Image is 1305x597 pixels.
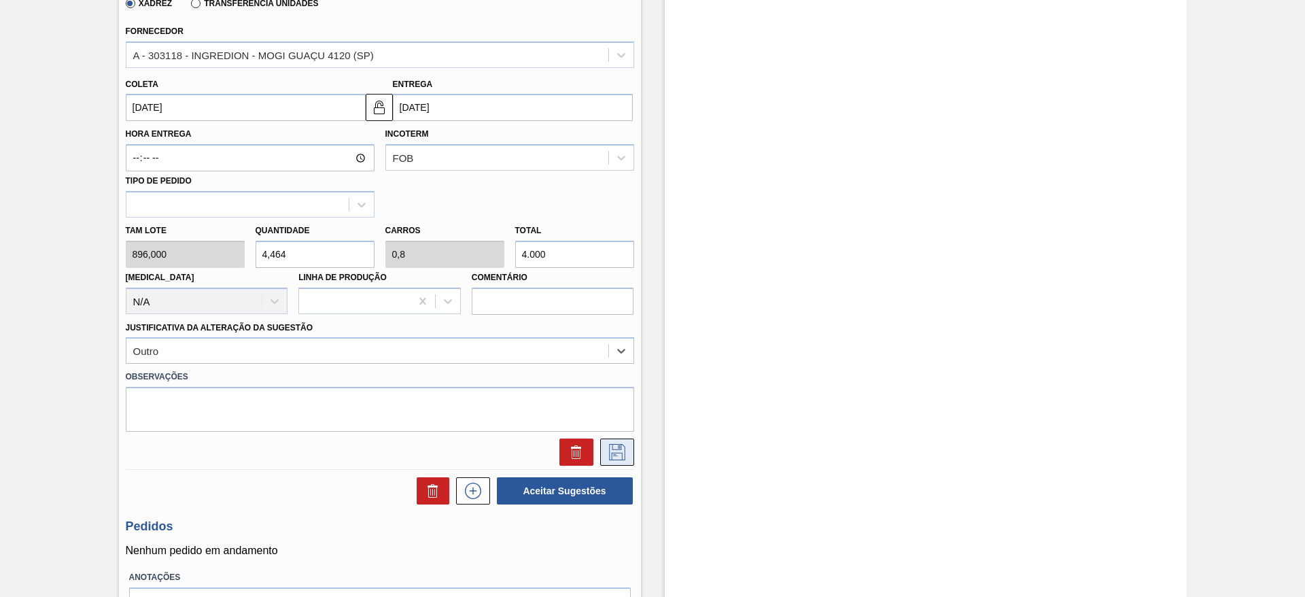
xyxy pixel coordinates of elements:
label: Justificativa da Alteração da Sugestão [126,323,313,332]
button: Aceitar Sugestões [497,477,633,505]
label: Comentário [472,268,634,288]
div: Excluir Sugestões [410,477,449,505]
label: Total [515,226,542,235]
label: Carros [385,226,421,235]
label: Hora Entrega [126,124,375,144]
label: Tipo de pedido [126,176,192,186]
h3: Pedidos [126,519,634,534]
div: FOB [393,152,414,164]
label: Quantidade [256,226,310,235]
label: Observações [126,367,634,387]
input: dd/mm/yyyy [393,94,633,121]
label: Tam lote [126,221,245,241]
div: Excluir Sugestão [553,439,593,466]
div: Salvar Sugestão [593,439,634,466]
label: Anotações [129,568,631,587]
label: Coleta [126,80,158,89]
input: dd/mm/yyyy [126,94,366,121]
label: Linha de Produção [298,273,387,282]
label: Fornecedor [126,27,184,36]
div: Nova sugestão [449,477,490,505]
img: unlocked [371,99,387,116]
label: [MEDICAL_DATA] [126,273,194,282]
label: Incoterm [385,129,429,139]
div: Outro [133,345,159,357]
div: Aceitar Sugestões [490,476,634,506]
button: unlocked [366,94,393,121]
p: Nenhum pedido em andamento [126,545,634,557]
div: A - 303118 - INGREDION - MOGI GUAÇU 4120 (SP) [133,49,374,61]
label: Entrega [393,80,433,89]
